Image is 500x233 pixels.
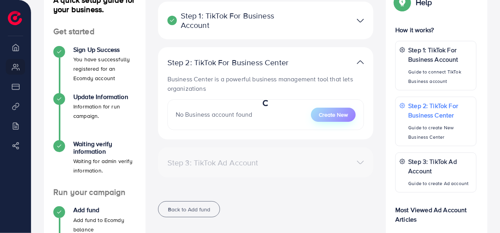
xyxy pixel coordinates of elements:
p: Most Viewed Ad Account Articles [395,199,476,224]
h4: Run your campaign [44,187,145,197]
h4: Get started [44,27,145,37]
p: Waiting for admin verify information. [73,156,136,175]
img: TikTok partner [357,57,364,68]
p: You have successfully registered for an Ecomdy account [73,55,136,83]
img: TikTok partner [357,15,364,26]
span: Back to Add fund [168,205,210,213]
li: Update Information [44,93,145,140]
p: Step 1: TikTok For Business Account [167,11,295,30]
p: Guide to create Ad account [408,179,472,188]
h4: Update Information [73,93,136,101]
h4: Add fund [73,206,136,214]
p: Guide to connect TikTok Business account [408,67,472,86]
li: Sign Up Success [44,46,145,93]
p: Step 3: TikTok Ad Account [408,157,472,176]
p: Step 2: TikTok For Business Center [408,101,472,120]
p: Step 1: TikTok For Business Account [408,45,472,64]
p: Guide to create New Business Center [408,123,472,142]
img: logo [8,11,22,25]
button: Back to Add fund [158,201,220,217]
p: How it works? [395,25,476,35]
h4: Sign Up Success [73,46,136,53]
h4: Waiting verify information [73,140,136,155]
p: Information for run campaign. [73,102,136,121]
li: Waiting verify information [44,140,145,187]
p: Step 2: TikTok For Business Center [167,58,295,67]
